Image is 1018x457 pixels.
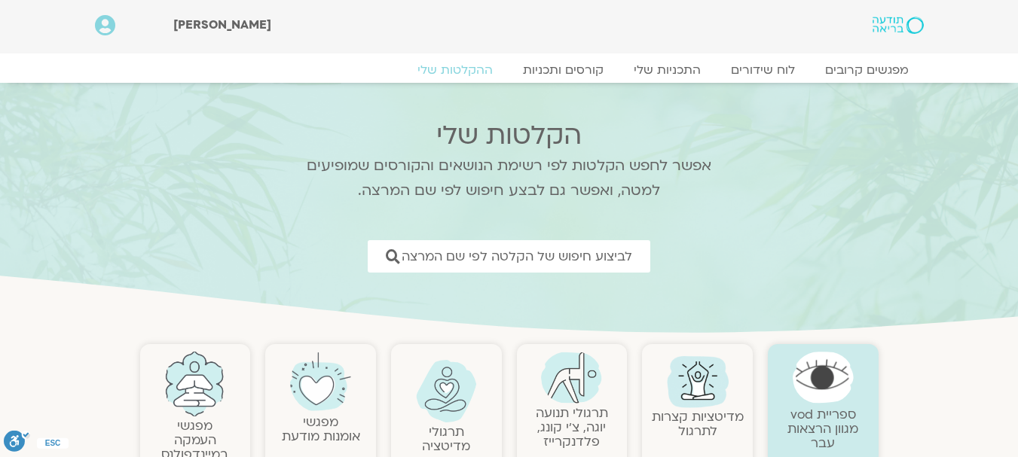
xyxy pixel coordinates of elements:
span: [PERSON_NAME] [173,17,271,33]
h2: הקלטות שלי [287,120,732,151]
a: מפגשים קרובים [810,62,924,78]
span: לביצוע חיפוש של הקלטה לפי שם המרצה [402,249,632,264]
a: קורסים ותכניות [508,62,619,78]
a: מפגשיאומנות מודעת [282,413,360,445]
nav: Menu [95,62,924,78]
a: לביצוע חיפוש של הקלטה לפי שם המרצה [368,240,650,273]
a: מדיטציות קצרות לתרגול [652,408,744,440]
a: לוח שידורים [716,62,810,78]
a: תרגולי תנועהיוגה, צ׳י קונג, פלדנקרייז [536,404,608,450]
a: תרגולימדיטציה [422,423,470,455]
a: התכניות שלי [619,62,716,78]
p: אפשר לחפש הקלטות לפי רשימת הנושאים והקורסים שמופיעים למטה, ואפשר גם לבצע חיפוש לפי שם המרצה. [287,154,732,203]
a: ההקלטות שלי [402,62,508,78]
a: ספריית vodמגוון הרצאות עבר [787,406,858,452]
